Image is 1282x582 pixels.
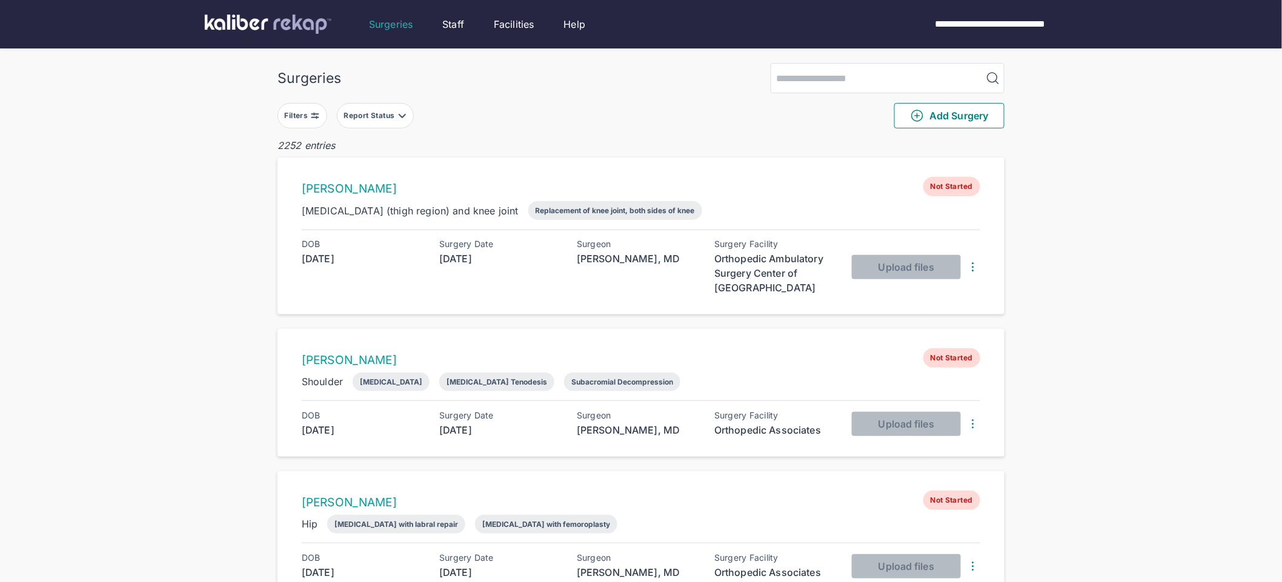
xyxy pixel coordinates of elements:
img: PlusCircleGreen.5fd88d77.svg [910,108,925,123]
div: [DATE] [439,251,560,266]
span: Not Started [923,348,980,368]
img: faders-horizontal-grey.d550dbda.svg [310,111,320,121]
div: Surgeon [577,411,698,420]
div: Report Status [344,111,397,121]
div: Surgery Date [439,553,560,563]
div: Shoulder [302,374,343,389]
button: Upload files [852,255,961,279]
img: kaliber labs logo [205,15,331,34]
div: [MEDICAL_DATA] Tenodesis [447,377,547,386]
div: [PERSON_NAME], MD [577,565,698,580]
div: Surgeries [277,70,341,87]
div: [DATE] [302,251,423,266]
div: [MEDICAL_DATA] [360,377,422,386]
div: [DATE] [439,565,560,580]
a: Facilities [494,17,534,31]
button: Report Status [337,103,414,128]
div: Hip [302,517,317,531]
div: Surgeon [577,239,698,249]
span: Upload files [878,418,934,430]
img: filter-caret-down-grey.b3560631.svg [397,111,407,121]
a: [PERSON_NAME] [302,353,397,367]
button: Upload files [852,554,961,578]
div: Filters [285,111,311,121]
a: [PERSON_NAME] [302,182,397,196]
div: [MEDICAL_DATA] with femoroplasty [482,520,610,529]
img: DotsThreeVertical.31cb0eda.svg [966,260,980,274]
span: Upload files [878,560,934,572]
a: Help [564,17,586,31]
div: Orthopedic Associates [714,565,835,580]
div: DOB [302,239,423,249]
div: Surgeon [577,553,698,563]
div: [MEDICAL_DATA] (thigh region) and knee joint [302,203,519,218]
div: Orthopedic Ambulatory Surgery Center of [GEOGRAPHIC_DATA] [714,251,835,295]
div: Subacromial Decompression [571,377,673,386]
a: [PERSON_NAME] [302,495,397,509]
div: [DATE] [302,565,423,580]
div: [PERSON_NAME], MD [577,251,698,266]
div: Surgery Date [439,239,560,249]
div: [DATE] [439,423,560,437]
div: [PERSON_NAME], MD [577,423,698,437]
div: Orthopedic Associates [714,423,835,437]
img: DotsThreeVertical.31cb0eda.svg [966,559,980,574]
div: Surgery Facility [714,411,835,420]
span: Not Started [923,177,980,196]
div: 2252 entries [277,138,1005,153]
div: Surgery Facility [714,239,835,249]
span: Add Surgery [910,108,988,123]
div: Replacement of knee joint, both sides of knee [536,206,695,215]
div: DOB [302,411,423,420]
button: Add Surgery [894,103,1005,128]
div: Surgery Facility [714,553,835,563]
span: Not Started [923,491,980,510]
a: Surgeries [369,17,413,31]
div: [DATE] [302,423,423,437]
a: Staff [442,17,464,31]
div: Surgery Date [439,411,560,420]
div: DOB [302,553,423,563]
button: Upload files [852,412,961,436]
span: Upload files [878,261,934,273]
div: [MEDICAL_DATA] with labral repair [334,520,458,529]
button: Filters [277,103,327,128]
img: DotsThreeVertical.31cb0eda.svg [966,417,980,431]
img: MagnifyingGlass.1dc66aab.svg [986,71,1000,85]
